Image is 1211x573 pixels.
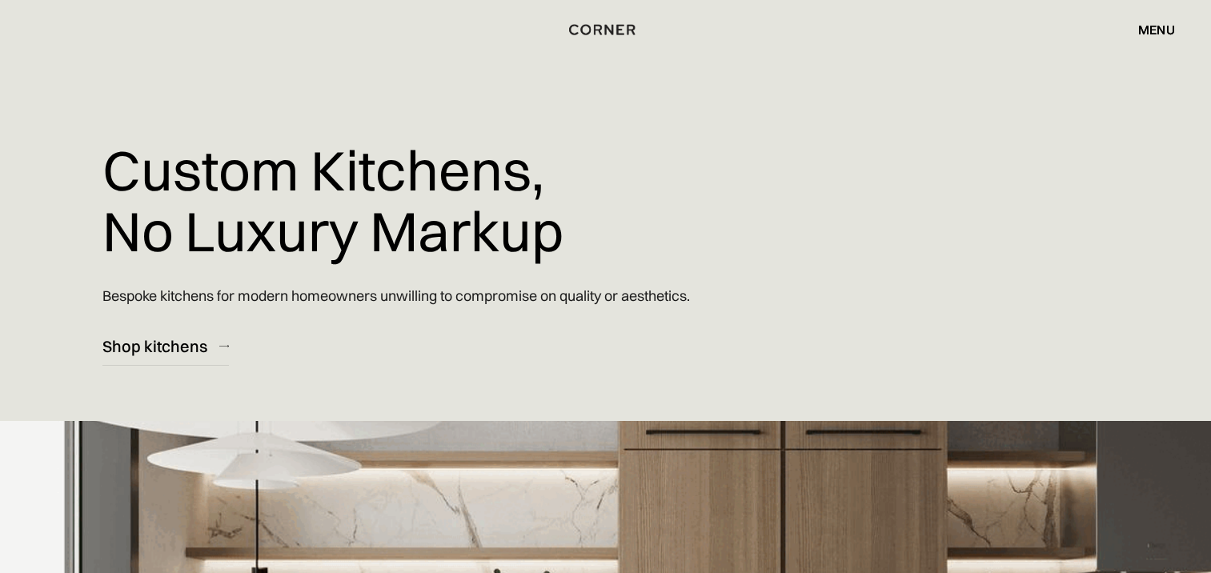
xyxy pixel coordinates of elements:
a: Shop kitchens [102,327,229,366]
a: home [563,19,648,40]
div: menu [1138,23,1175,36]
div: menu [1122,16,1175,43]
div: Shop kitchens [102,335,207,357]
h1: Custom Kitchens, No Luxury Markup [102,128,563,273]
p: Bespoke kitchens for modern homeowners unwilling to compromise on quality or aesthetics. [102,273,690,319]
